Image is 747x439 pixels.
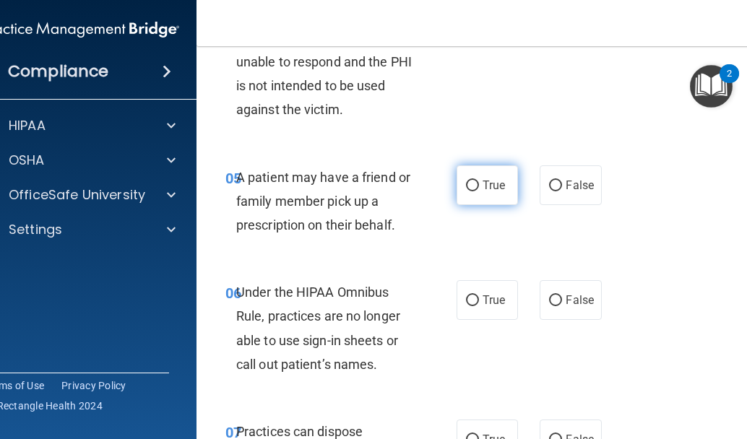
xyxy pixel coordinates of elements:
[483,178,505,192] span: True
[61,378,126,393] a: Privacy Policy
[549,295,562,306] input: False
[225,284,241,302] span: 06
[9,186,145,204] p: OfficeSafe University
[8,61,108,82] h4: Compliance
[675,339,730,394] iframe: Drift Widget Chat Controller
[236,284,400,372] span: Under the HIPAA Omnibus Rule, practices are no longer able to use sign-in sheets or call out pati...
[483,293,505,307] span: True
[566,293,594,307] span: False
[9,221,62,238] p: Settings
[690,65,733,108] button: Open Resource Center, 2 new notifications
[236,170,410,232] span: A patient may have a friend or family member pick up a prescription on their behalf.
[566,178,594,192] span: False
[9,117,46,134] p: HIPAA
[225,170,241,187] span: 05
[727,74,732,92] div: 2
[549,181,562,191] input: False
[466,295,479,306] input: True
[466,181,479,191] input: True
[9,152,45,169] p: OSHA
